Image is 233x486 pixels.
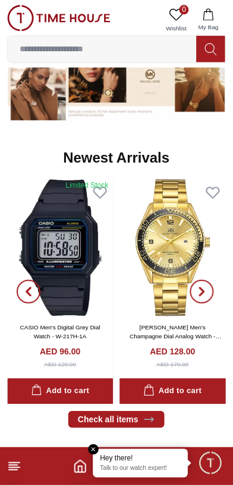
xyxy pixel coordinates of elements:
span: 0 [180,5,189,14]
p: Talk to our watch expert! [100,465,181,473]
h4: AED 128.00 [150,346,196,358]
a: [PERSON_NAME] Men's Champagne Dial Analog Watch - K23024-GBGCB [130,325,222,349]
button: Add to cart [120,379,226,404]
h2: Newest Arrivals [63,148,169,167]
span: My Bag [194,23,223,32]
h4: AED 96.00 [40,346,80,358]
img: ... [7,5,111,31]
div: Add to cart [31,385,89,398]
span: Wishlist [162,24,191,33]
div: AED 170.00 [157,360,189,369]
a: Check all items [68,412,165,428]
img: Kenneth Scott Men's Champagne Dial Analog Watch - K23024-GBGCB [120,179,226,316]
div: Add to cart [144,385,202,398]
a: 0Wishlist [162,5,191,35]
button: Add to cart [7,379,114,404]
button: My Bag [191,5,226,35]
em: Close tooltip [89,445,99,456]
div: AED 120.00 [44,360,76,369]
div: Chat Widget [198,451,224,477]
img: CASIO Men's Digital Grey Dial Watch - W-217H-1A [7,179,114,316]
a: CASIO Men's Digital Grey Dial Watch - W-217H-1A [20,325,100,340]
img: ... [7,42,226,124]
div: Hey there! [100,454,181,464]
a: Home [73,460,87,474]
div: Limited Stock [65,180,108,190]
